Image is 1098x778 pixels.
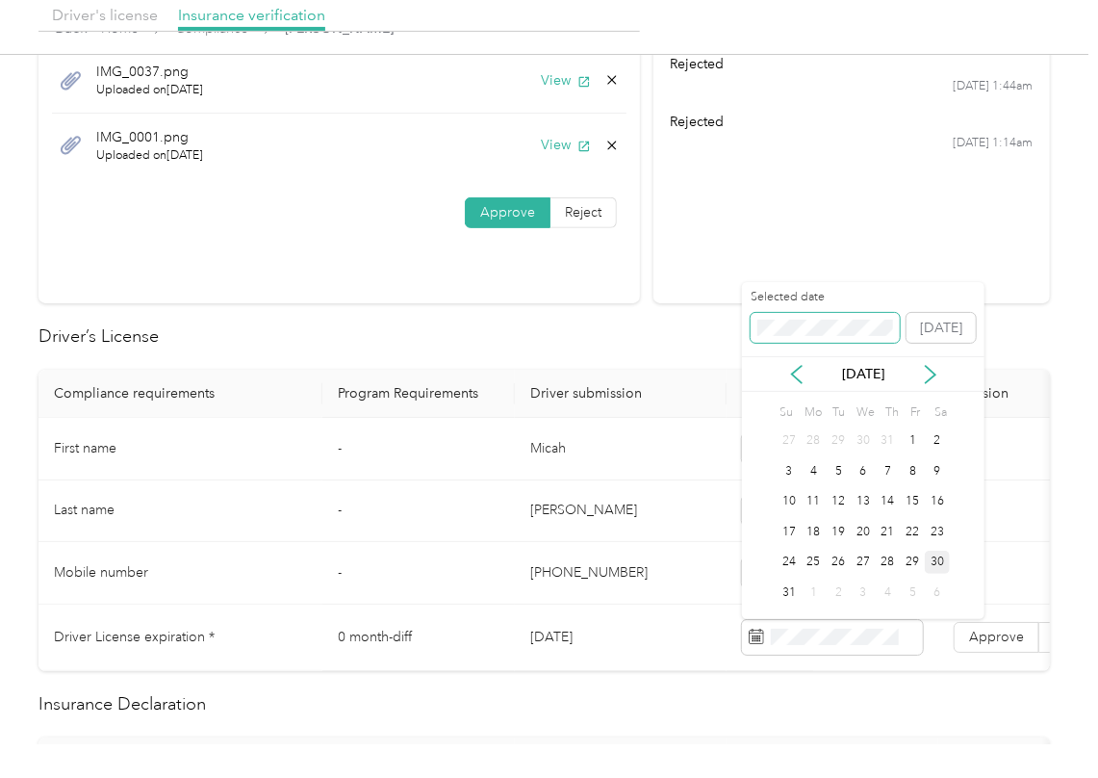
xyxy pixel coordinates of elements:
div: rejected [671,54,1034,74]
div: Su [777,399,795,426]
span: Insurance verification [178,6,325,24]
time: [DATE] 1:14am [954,135,1034,152]
div: 2 [925,429,950,454]
td: 0 month-diff [322,605,515,671]
span: Reject [565,204,601,220]
span: Driver License expiration * [54,629,215,645]
div: 3 [851,581,876,605]
td: Driver License expiration * [38,605,322,671]
div: 6 [851,459,876,483]
span: Driver's license [52,6,158,24]
div: 8 [901,459,926,483]
td: First name [38,418,322,480]
div: 5 [826,459,851,483]
iframe: Everlance-gr Chat Button Frame [990,670,1098,778]
span: IMG_0037.png [96,62,203,82]
div: 31 [876,429,901,454]
td: [DATE] [515,605,727,671]
div: 11 [802,490,827,514]
td: Micah [515,418,727,480]
div: 28 [802,429,827,454]
div: 29 [901,551,926,575]
div: 19 [826,520,851,544]
th: Reviewer input [727,370,938,418]
div: Sa [932,399,950,426]
div: 2 [826,581,851,605]
div: 27 [851,551,876,575]
td: - [322,480,515,543]
div: 14 [876,490,901,514]
div: 17 [777,520,802,544]
div: 3 [777,459,802,483]
div: 30 [851,429,876,454]
div: 10 [777,490,802,514]
time: [DATE] 1:44am [954,78,1034,95]
th: Driver submission [515,370,727,418]
span: Uploaded on [DATE] [96,147,203,165]
p: [DATE] [823,364,904,384]
div: We [854,399,876,426]
td: - [322,418,515,480]
div: 26 [826,551,851,575]
div: 29 [826,429,851,454]
div: 13 [851,490,876,514]
div: 28 [876,551,901,575]
div: 7 [876,459,901,483]
td: Last name [38,480,322,543]
div: 20 [851,520,876,544]
td: - [322,542,515,605]
div: 4 [876,581,901,605]
div: 22 [901,520,926,544]
th: Compliance requirements [38,370,322,418]
span: Mobile number [54,564,148,581]
div: rejected [671,112,1034,132]
div: 1 [802,581,827,605]
div: 5 [901,581,926,605]
span: Last name [54,502,115,518]
div: 4 [802,459,827,483]
div: 12 [826,490,851,514]
div: 9 [925,459,950,483]
span: First name [54,440,116,456]
div: 21 [876,520,901,544]
td: [PERSON_NAME] [515,480,727,543]
div: Fr [906,399,925,426]
div: 25 [802,551,827,575]
span: Uploaded on [DATE] [96,82,203,99]
span: Approve [969,629,1024,645]
div: Th [882,399,901,426]
div: 30 [925,551,950,575]
div: 18 [802,520,827,544]
span: IMG_0001.png [96,127,203,147]
div: 6 [925,581,950,605]
div: Mo [802,399,823,426]
div: 23 [925,520,950,544]
button: [DATE] [906,313,976,344]
th: Program Requirements [322,370,515,418]
td: [PHONE_NUMBER] [515,542,727,605]
h2: Insurance Declaration [38,691,1050,717]
div: 24 [777,551,802,575]
button: View [541,135,591,155]
div: 15 [901,490,926,514]
div: 1 [901,429,926,454]
div: 16 [925,490,950,514]
span: Approve [480,204,535,220]
button: View [541,70,591,91]
td: Mobile number [38,542,322,605]
div: Tu [829,399,847,426]
label: Selected date [751,289,900,306]
div: 27 [777,429,802,454]
div: 31 [777,581,802,605]
h2: Driver’s License [38,324,1050,350]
